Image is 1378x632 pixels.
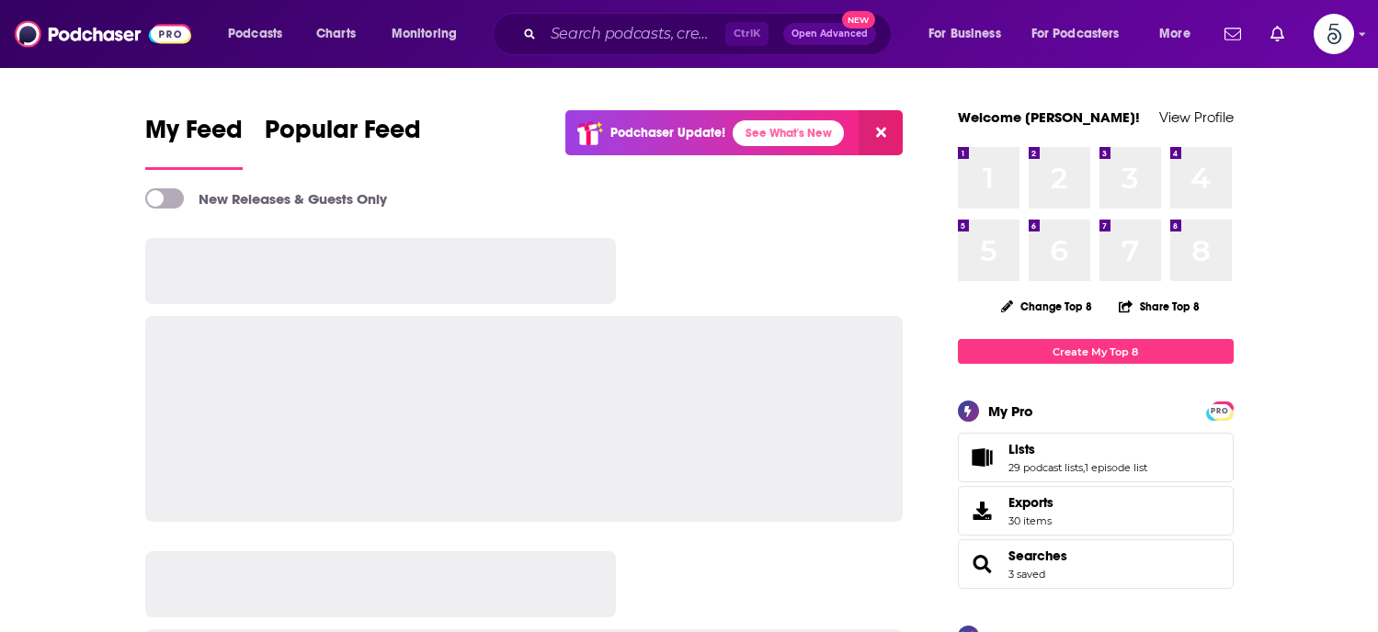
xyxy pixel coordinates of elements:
button: Share Top 8 [1118,288,1201,324]
span: Popular Feed [265,114,421,156]
a: Create My Top 8 [958,339,1234,364]
span: New [842,11,875,28]
span: Exports [1008,494,1053,511]
input: Search podcasts, credits, & more... [543,19,725,49]
button: Change Top 8 [990,295,1104,318]
a: My Feed [145,114,243,170]
span: Monitoring [392,21,457,47]
span: Ctrl K [725,22,769,46]
a: 3 saved [1008,568,1045,581]
button: open menu [1146,19,1213,49]
span: My Feed [145,114,243,156]
button: open menu [379,19,481,49]
a: New Releases & Guests Only [145,188,387,209]
a: See What's New [733,120,844,146]
a: Welcome [PERSON_NAME]! [958,108,1140,126]
button: open menu [916,19,1024,49]
a: Show notifications dropdown [1263,18,1292,50]
span: Charts [316,21,356,47]
span: Logged in as Spiral5-G2 [1314,14,1354,54]
span: For Business [928,21,1001,47]
a: View Profile [1159,108,1234,126]
a: Lists [1008,441,1147,457]
span: PRO [1209,404,1231,418]
span: Exports [964,498,1001,524]
span: Podcasts [228,21,282,47]
span: Lists [958,433,1234,482]
span: More [1159,21,1190,47]
div: My Pro [988,402,1033,420]
a: Searches [1008,547,1067,564]
a: 1 episode list [1085,461,1147,474]
a: Lists [964,445,1001,470]
span: Lists [1008,441,1035,457]
span: , [1083,461,1085,474]
div: Search podcasts, credits, & more... [510,13,909,55]
img: Podchaser - Follow, Share and Rate Podcasts [15,17,191,51]
span: Searches [958,539,1234,589]
button: Show profile menu [1314,14,1354,54]
a: Searches [964,551,1001,577]
span: Open Advanced [791,29,868,39]
p: Podchaser Update! [610,125,725,141]
span: For Podcasters [1031,21,1120,47]
a: Show notifications dropdown [1217,18,1248,50]
a: Exports [958,486,1234,536]
button: Open AdvancedNew [783,23,876,45]
a: PRO [1209,403,1231,417]
img: User Profile [1314,14,1354,54]
a: Charts [304,19,367,49]
button: open menu [1019,19,1146,49]
span: 30 items [1008,514,1053,527]
a: 29 podcast lists [1008,461,1083,474]
a: Popular Feed [265,114,421,170]
button: open menu [215,19,306,49]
